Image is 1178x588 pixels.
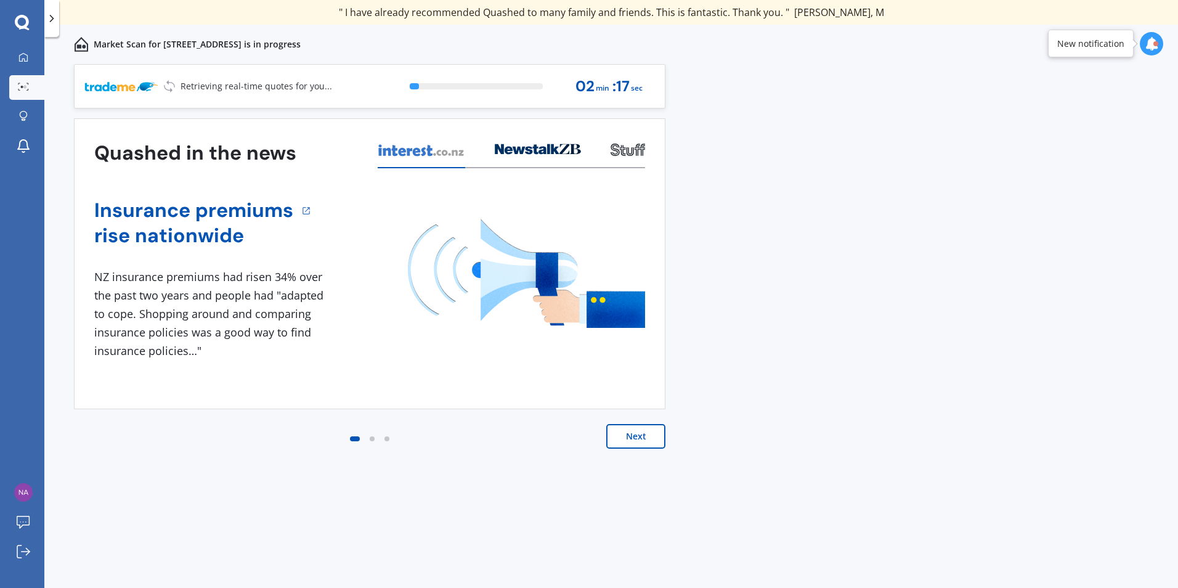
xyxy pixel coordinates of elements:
p: Retrieving real-time quotes for you... [181,80,332,92]
span: min [596,80,609,97]
span: 02 [575,78,595,95]
span: sec [631,80,643,97]
div: NZ insurance premiums had risen 34% over the past two years and people had "adapted to cope. Shop... [94,268,328,360]
div: New notification [1057,38,1124,50]
img: media image [408,219,645,328]
p: Market Scan for [STREET_ADDRESS] is in progress [94,38,301,51]
img: 9b9234931057aceb54a07d28143581af [14,483,33,502]
button: Next [606,424,665,449]
a: rise nationwide [94,223,293,248]
img: home-and-contents.b802091223b8502ef2dd.svg [74,37,89,52]
span: : 17 [612,78,630,95]
h3: Quashed in the news [94,141,296,166]
a: Insurance premiums [94,198,293,223]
